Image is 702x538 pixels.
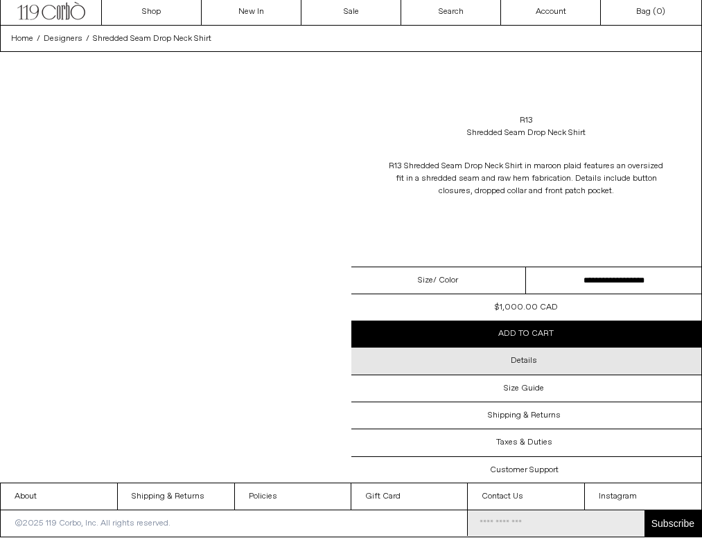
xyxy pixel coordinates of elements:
a: About [1,483,117,510]
span: / Color [433,274,458,287]
button: Add to cart [351,321,702,347]
h3: Size Guide [504,384,544,393]
span: 0 [656,6,662,17]
h3: Customer Support [490,465,559,475]
p: ©2025 119 Corbo, Inc. All rights reserved. [1,510,184,537]
a: Shipping & Returns [118,483,234,510]
span: Add to cart [498,328,554,339]
span: Home [11,33,33,44]
a: Shredded Seam Drop Neck Shirt [93,33,211,45]
p: R13 Shredded Seam Drop Neck Shirt in maroon plaid features an oversized fit in a shredded seam an... [387,153,665,204]
h3: Shipping & Returns [488,411,561,420]
span: / [37,33,40,45]
a: Designers [44,33,82,45]
span: Designers [44,33,82,44]
h3: Taxes & Duties [496,438,552,447]
a: Home [11,33,33,45]
div: Shredded Seam Drop Neck Shirt [467,127,586,139]
a: Contact Us [468,483,584,510]
span: / [86,33,89,45]
span: Shredded Seam Drop Neck Shirt [93,33,211,44]
a: Instagram [585,483,701,510]
input: Email Address [468,510,644,537]
a: Gift Card [351,483,468,510]
div: $1,000.00 CAD [495,301,558,314]
button: Subscribe [644,510,701,537]
h3: Details [511,356,537,366]
a: R13 [520,114,533,127]
span: Size [418,274,433,287]
a: Policies [235,483,351,510]
span: ) [656,6,665,18]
